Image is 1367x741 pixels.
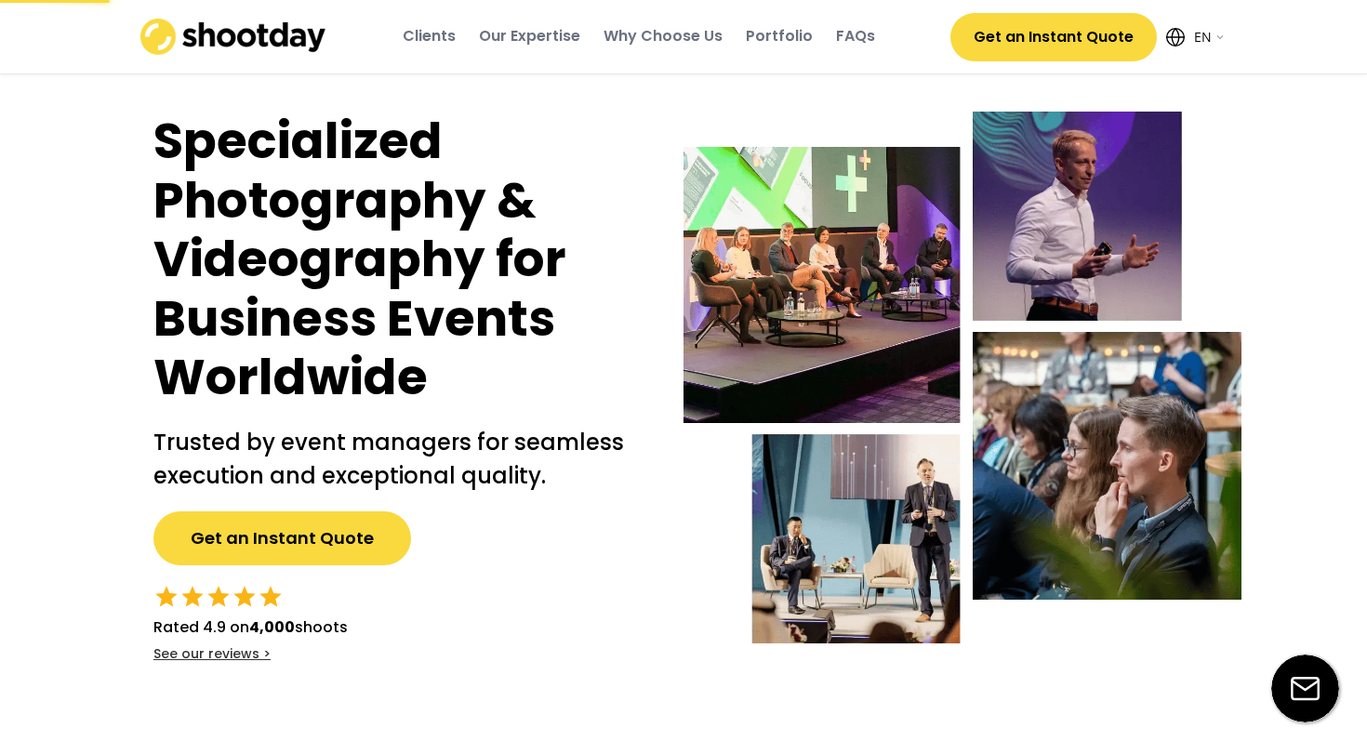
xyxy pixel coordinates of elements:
div: Our Expertise [479,26,580,46]
div: Clients [403,26,456,46]
div: Rated 4.9 on shoots [153,616,348,639]
div: Portfolio [746,26,813,46]
img: Event-hero-intl%402x.webp [683,112,1241,643]
img: Icon%20feather-globe%20%281%29.svg [1166,28,1185,46]
strong: 4,000 [249,616,295,638]
button: star [179,584,206,610]
div: See our reviews > [153,645,271,664]
button: star [258,584,284,610]
h1: Specialized Photography & Videography for Business Events Worldwide [153,112,646,407]
div: Why Choose Us [604,26,723,46]
button: star [232,584,258,610]
div: FAQs [836,26,875,46]
img: email-icon%20%281%29.svg [1271,655,1339,722]
h2: Trusted by event managers for seamless execution and exceptional quality. [153,426,646,493]
img: shootday_logo.png [140,19,326,55]
button: star [153,584,179,610]
button: Get an Instant Quote [950,13,1157,61]
button: star [206,584,232,610]
button: Get an Instant Quote [153,511,411,565]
